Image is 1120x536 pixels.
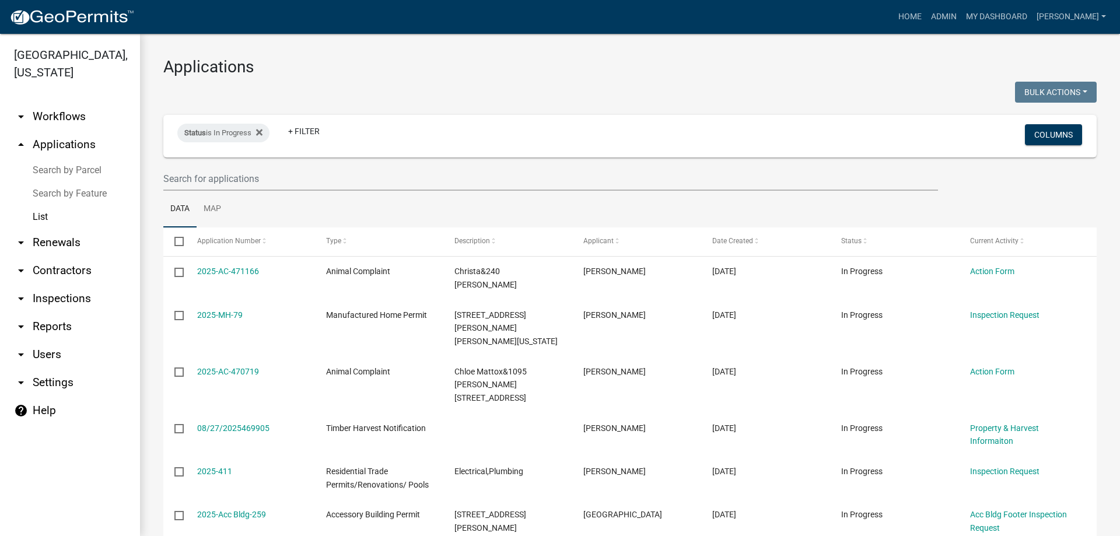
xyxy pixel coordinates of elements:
[14,138,28,152] i: arrow_drop_up
[197,191,228,228] a: Map
[970,423,1039,446] a: Property & Harvest Informaiton
[454,237,490,245] span: Description
[572,227,701,255] datatable-header-cell: Applicant
[279,121,329,142] a: + Filter
[454,267,517,289] span: Christa&240 CAUSEY RD
[14,292,28,306] i: arrow_drop_down
[841,423,883,433] span: In Progress
[841,267,883,276] span: In Progress
[326,267,390,276] span: Animal Complaint
[197,423,269,433] a: 08/27/2025469905
[970,267,1014,276] a: Action Form
[970,237,1019,245] span: Current Activity
[583,267,646,276] span: Tammie
[14,348,28,362] i: arrow_drop_down
[197,367,259,376] a: 2025-AC-470719
[163,167,938,191] input: Search for applications
[326,310,427,320] span: Manufactured Home Permit
[926,6,961,28] a: Admin
[185,227,314,255] datatable-header-cell: Application Number
[1025,124,1082,145] button: Columns
[712,510,736,519] span: 08/27/2025
[14,264,28,278] i: arrow_drop_down
[583,237,614,245] span: Applicant
[970,510,1067,533] a: Acc Bldg Footer Inspection Request
[712,267,736,276] span: 08/29/2025
[583,310,646,320] span: Laylah Wilson
[14,320,28,334] i: arrow_drop_down
[583,423,646,433] span: Tammie
[583,367,646,376] span: Layla Kriz
[712,467,736,476] span: 08/27/2025
[454,467,523,476] span: Electrical,Plumbing
[326,423,426,433] span: Timber Harvest Notification
[163,57,1097,77] h3: Applications
[1015,82,1097,103] button: Bulk Actions
[197,467,232,476] a: 2025-411
[326,467,429,489] span: Residential Trade Permits/Renovations/ Pools
[701,227,830,255] datatable-header-cell: Date Created
[583,467,646,476] span: Heather Daniel
[177,124,269,142] div: is In Progress
[14,376,28,390] i: arrow_drop_down
[959,227,1088,255] datatable-header-cell: Current Activity
[184,128,206,137] span: Status
[830,227,959,255] datatable-header-cell: Status
[197,310,243,320] a: 2025-MH-79
[894,6,926,28] a: Home
[841,310,883,320] span: In Progress
[163,227,185,255] datatable-header-cell: Select
[326,510,420,519] span: Accessory Building Permit
[314,227,443,255] datatable-header-cell: Type
[970,310,1039,320] a: Inspection Request
[454,367,527,403] span: Chloe Mattox&1095 CARL SUTTON RD
[197,267,259,276] a: 2025-AC-471166
[970,367,1014,376] a: Action Form
[841,237,862,245] span: Status
[454,510,526,533] span: 393 Moncrief RD
[443,227,572,255] datatable-header-cell: Description
[14,404,28,418] i: help
[1032,6,1111,28] a: [PERSON_NAME]
[326,367,390,376] span: Animal Complaint
[961,6,1032,28] a: My Dashboard
[454,310,558,346] span: 590 Carl Sutton Road Lizella Georgia
[326,237,341,245] span: Type
[197,237,261,245] span: Application Number
[14,110,28,124] i: arrow_drop_down
[163,191,197,228] a: Data
[970,467,1039,476] a: Inspection Request
[14,236,28,250] i: arrow_drop_down
[712,310,736,320] span: 08/28/2025
[712,423,736,433] span: 08/27/2025
[712,367,736,376] span: 08/28/2025
[712,237,753,245] span: Date Created
[583,510,662,519] span: Crawford County
[841,367,883,376] span: In Progress
[841,510,883,519] span: In Progress
[841,467,883,476] span: In Progress
[197,510,266,519] a: 2025-Acc Bldg-259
